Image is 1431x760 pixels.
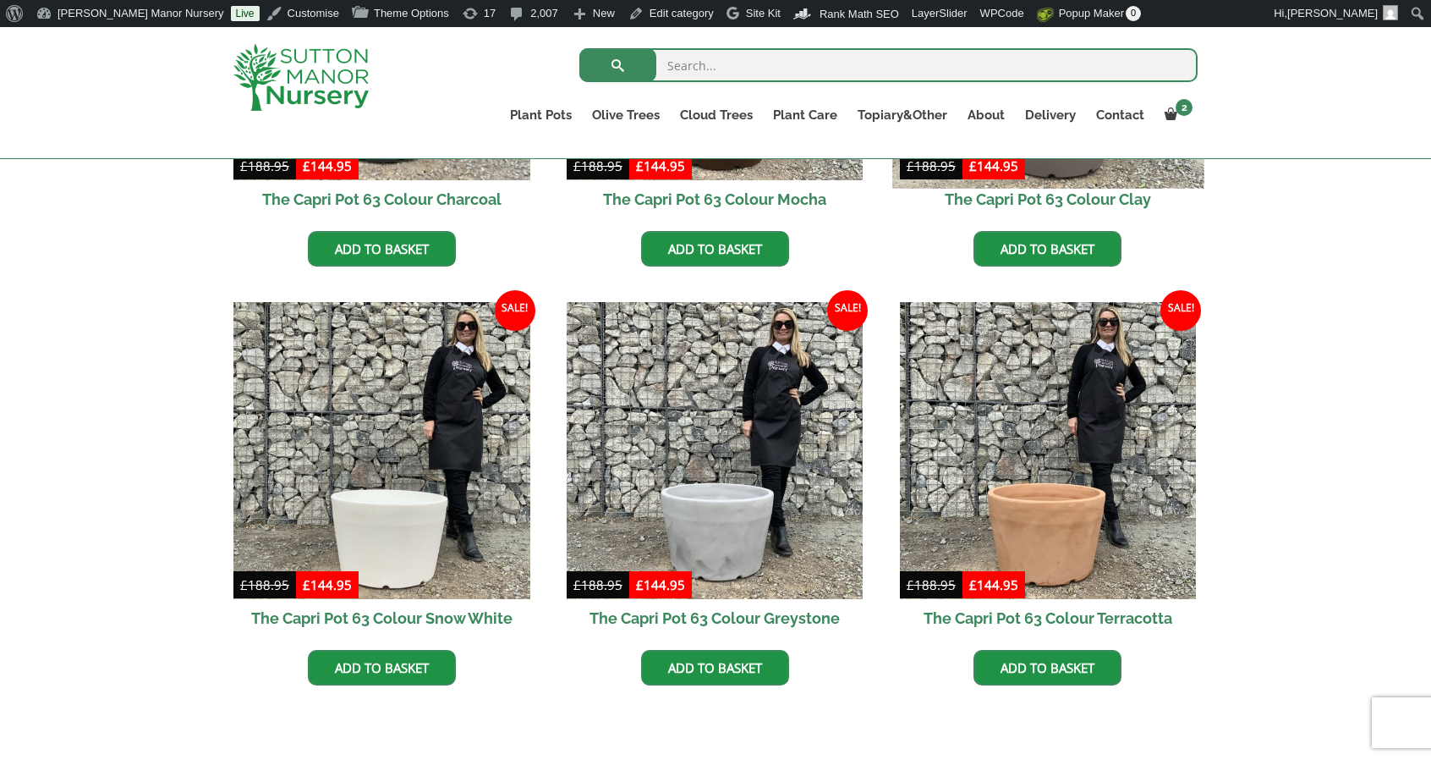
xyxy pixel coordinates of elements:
[573,576,581,593] span: £
[1176,99,1192,116] span: 2
[907,576,956,593] bdi: 188.95
[495,290,535,331] span: Sale!
[1154,103,1198,127] a: 2
[641,650,789,686] a: Add to basket: “The Capri Pot 63 Colour Greystone”
[233,44,369,111] img: logo
[303,157,310,174] span: £
[308,650,456,686] a: Add to basket: “The Capri Pot 63 Colour Snow White”
[900,599,1197,637] h2: The Capri Pot 63 Colour Terracotta
[957,103,1015,127] a: About
[969,576,1018,593] bdi: 144.95
[567,180,864,218] h2: The Capri Pot 63 Colour Mocha
[573,157,581,174] span: £
[303,576,310,593] span: £
[240,576,248,593] span: £
[1160,290,1201,331] span: Sale!
[573,576,622,593] bdi: 188.95
[900,180,1197,218] h2: The Capri Pot 63 Colour Clay
[907,157,956,174] bdi: 188.95
[1126,6,1141,21] span: 0
[573,157,622,174] bdi: 188.95
[1015,103,1086,127] a: Delivery
[308,231,456,267] a: Add to basket: “The Capri Pot 63 Colour Charcoal”
[636,157,685,174] bdi: 144.95
[763,103,847,127] a: Plant Care
[907,576,914,593] span: £
[827,290,868,331] span: Sale!
[231,6,260,21] a: Live
[636,157,644,174] span: £
[233,180,530,218] h2: The Capri Pot 63 Colour Charcoal
[240,157,248,174] span: £
[636,576,685,593] bdi: 144.95
[847,103,957,127] a: Topiary&Other
[973,650,1121,686] a: Add to basket: “The Capri Pot 63 Colour Terracotta”
[1287,7,1378,19] span: [PERSON_NAME]
[969,576,977,593] span: £
[907,157,914,174] span: £
[670,103,763,127] a: Cloud Trees
[567,302,864,637] a: Sale! The Capri Pot 63 Colour Greystone
[567,302,864,599] img: The Capri Pot 63 Colour Greystone
[500,103,582,127] a: Plant Pots
[746,7,781,19] span: Site Kit
[303,157,352,174] bdi: 144.95
[969,157,1018,174] bdi: 144.95
[233,302,530,637] a: Sale! The Capri Pot 63 Colour Snow White
[820,8,899,20] span: Rank Math SEO
[900,302,1197,599] img: The Capri Pot 63 Colour Terracotta
[567,599,864,637] h2: The Capri Pot 63 Colour Greystone
[900,302,1197,637] a: Sale! The Capri Pot 63 Colour Terracotta
[1086,103,1154,127] a: Contact
[303,576,352,593] bdi: 144.95
[973,231,1121,267] a: Add to basket: “The Capri Pot 63 Colour Clay”
[969,157,977,174] span: £
[233,599,530,637] h2: The Capri Pot 63 Colour Snow White
[233,302,530,599] img: The Capri Pot 63 Colour Snow White
[641,231,789,267] a: Add to basket: “The Capri Pot 63 Colour Mocha”
[579,48,1198,82] input: Search...
[240,157,289,174] bdi: 188.95
[582,103,670,127] a: Olive Trees
[240,576,289,593] bdi: 188.95
[636,576,644,593] span: £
